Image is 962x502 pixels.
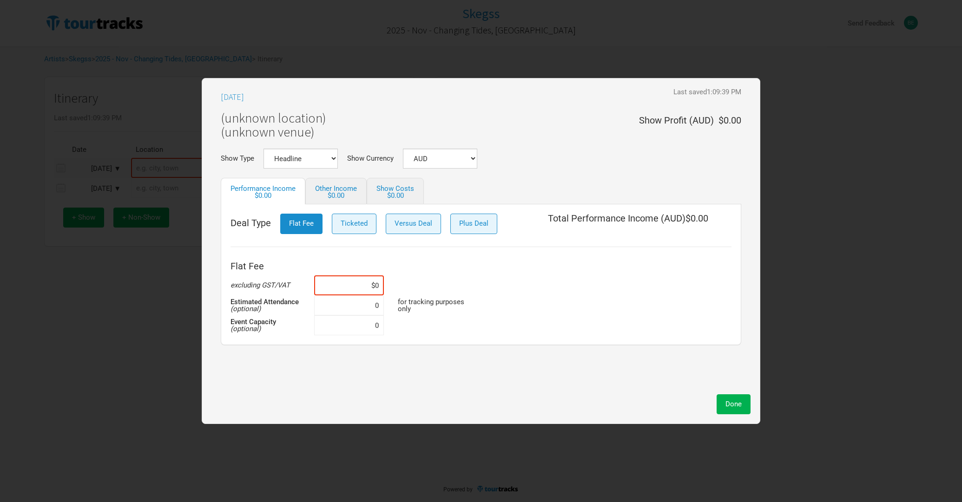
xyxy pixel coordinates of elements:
a: Show Costs$0.00 [367,178,424,204]
th: Flat Fee [231,257,314,275]
div: $0.00 [315,192,357,199]
div: $0.00 [376,192,414,199]
button: Flat Fee [280,214,323,234]
button: Done [717,394,751,414]
span: Plus Deal [459,219,488,228]
em: (optional) [231,305,261,313]
label: Show Currency [347,155,394,162]
span: Flat Fee [289,219,314,228]
td: for tracking purposes only [398,295,481,315]
button: Versus Deal [386,214,441,234]
h3: [DATE] [221,92,244,102]
label: Show Type [221,155,254,162]
div: Show Profit ( AUD ) [639,116,714,125]
em: excluding GST/VAT [231,281,290,289]
span: Ticketed [341,219,368,228]
strong: Estimated Attendance [231,298,299,306]
h1: (unknown location) (unknown venue) [221,111,326,140]
div: $0.00 [231,192,296,199]
a: Performance Income$0.00 [221,178,305,204]
a: Other Income$0.00 [305,178,367,204]
button: Plus Deal [450,214,497,234]
em: (optional) [231,325,261,333]
span: Versus Deal [395,219,432,228]
div: $0.00 [714,116,741,135]
span: Done [725,400,742,408]
strong: Event Capacity [231,318,276,326]
button: Ticketed [332,214,376,234]
span: Deal Type [231,218,271,228]
div: Total Performance Income ( AUD ) $0.00 [548,214,708,237]
div: Last saved 1:09:39 PM [673,89,741,96]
